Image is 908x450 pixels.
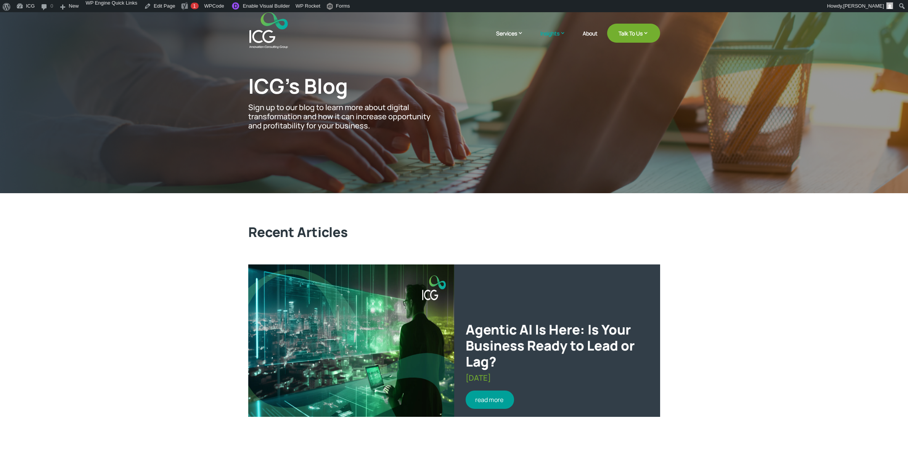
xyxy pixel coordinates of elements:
[193,3,196,9] span: 1
[248,103,443,130] p: Sign up to our blog to learn more about digital transformation and how it can increase opportunit...
[466,391,514,409] a: read more
[843,3,884,9] span: [PERSON_NAME]
[248,264,454,417] img: Agentic AI Is Here: Is Your Business Ready to Lead or Lag?
[248,74,443,102] h1: ICG’s Blog
[466,373,491,383] span: [DATE]
[496,29,531,48] a: Services
[336,3,350,15] span: Forms
[583,30,598,48] a: About
[69,3,79,15] span: New
[248,224,660,244] h2: Recent Articles
[540,29,573,48] a: Insights
[50,3,53,15] span: 0
[466,320,635,371] a: Agentic AI Is Here: Is Your Business Ready to Lead or Lag?
[607,24,660,43] a: Talk To Us
[249,12,288,48] img: ICG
